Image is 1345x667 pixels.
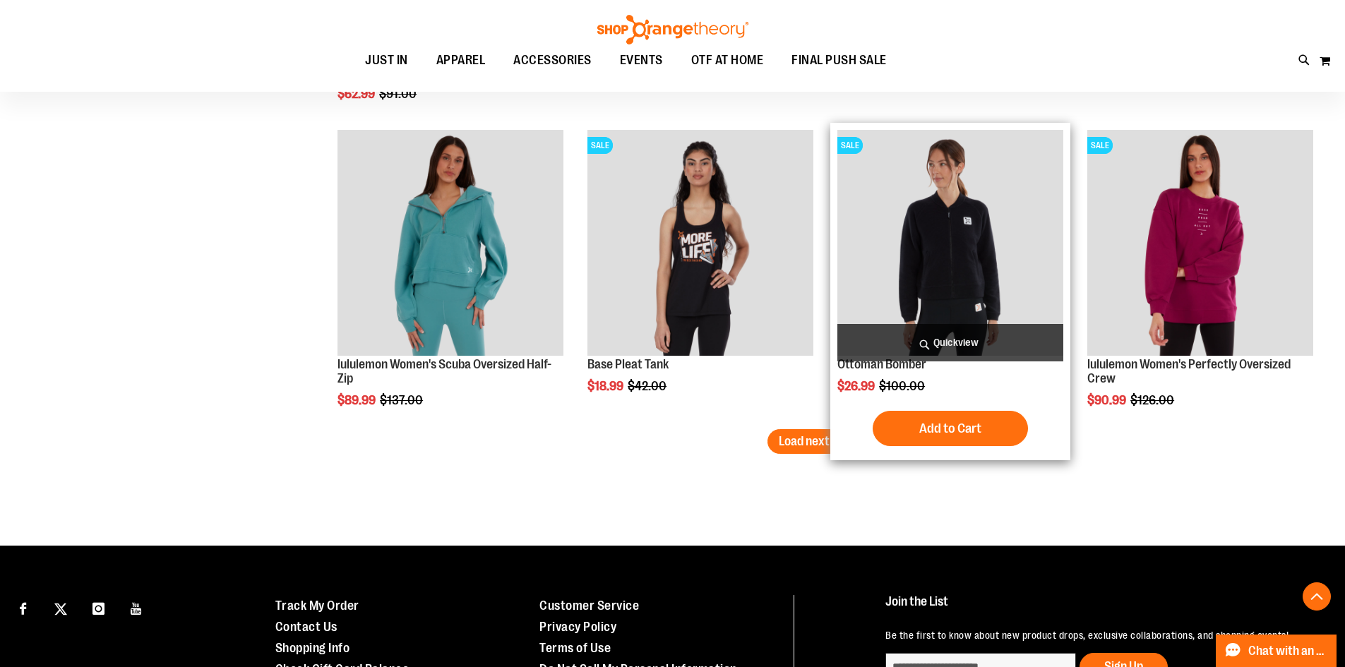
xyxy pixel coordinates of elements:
a: Product image for lululemon Womens Perfectly Oversized CrewSALESALE [1087,130,1313,358]
a: FINAL PUSH SALE [777,44,901,76]
a: Quickview [837,324,1063,361]
a: Product image for Base Pleat TankSALESALE [587,130,813,358]
div: product [580,123,820,429]
span: $126.00 [1130,393,1176,407]
a: Visit our Instagram page [86,595,111,620]
a: Product image for lululemon Womens Scuba Oversized Half Zip [337,130,563,358]
a: Visit our Facebook page [11,595,35,620]
a: Track My Order [275,599,359,613]
div: product [330,123,570,443]
img: Product image for Ottoman Bomber [837,130,1063,356]
span: $26.99 [837,379,877,393]
span: $62.99 [337,87,377,101]
a: Visit our Youtube page [124,595,149,620]
button: Chat with an Expert [1216,635,1337,667]
span: SALE [587,137,613,154]
a: Ottoman Bomber [837,357,926,371]
a: lululemon Women's Scuba Oversized Half-Zip [337,357,551,385]
a: APPAREL [422,44,500,77]
img: Shop Orangetheory [595,15,751,44]
a: Privacy Policy [539,620,616,634]
a: EVENTS [606,44,677,77]
a: Visit our X page [49,595,73,620]
span: $100.00 [879,379,927,393]
span: ACCESSORIES [513,44,592,76]
span: $91.00 [379,87,419,101]
a: Customer Service [539,599,639,613]
span: Chat with an Expert [1248,644,1328,658]
span: $89.99 [337,393,378,407]
span: JUST IN [365,44,408,76]
span: $137.00 [380,393,425,407]
span: EVENTS [620,44,663,76]
button: Add to Cart [873,411,1028,446]
a: JUST IN [351,44,422,77]
button: Load next items [767,429,873,454]
a: ACCESSORIES [499,44,606,77]
a: Contact Us [275,620,337,634]
span: OTF AT HOME [691,44,764,76]
span: FINAL PUSH SALE [791,44,887,76]
p: Be the first to know about new product drops, exclusive collaborations, and shopping events! [885,628,1313,642]
span: Load next items [779,434,861,448]
button: Back To Top [1303,582,1331,611]
span: APPAREL [436,44,486,76]
a: Product image for Ottoman BomberSALESALE [837,130,1063,358]
span: $42.00 [628,379,669,393]
div: product [830,123,1070,460]
img: Twitter [54,603,67,615]
a: Terms of Use [539,641,611,655]
img: Product image for Base Pleat Tank [587,130,813,356]
div: product [1080,123,1320,443]
a: OTF AT HOME [677,44,778,77]
span: $90.99 [1087,393,1128,407]
span: SALE [1087,137,1113,154]
span: SALE [837,137,863,154]
a: lululemon Women's Perfectly Oversized Crew [1087,357,1291,385]
span: Add to Cart [919,421,981,436]
a: Base Pleat Tank [587,357,669,371]
img: Product image for lululemon Womens Perfectly Oversized Crew [1087,130,1313,356]
a: Shopping Info [275,641,350,655]
img: Product image for lululemon Womens Scuba Oversized Half Zip [337,130,563,356]
h4: Join the List [885,595,1313,621]
span: $18.99 [587,379,626,393]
